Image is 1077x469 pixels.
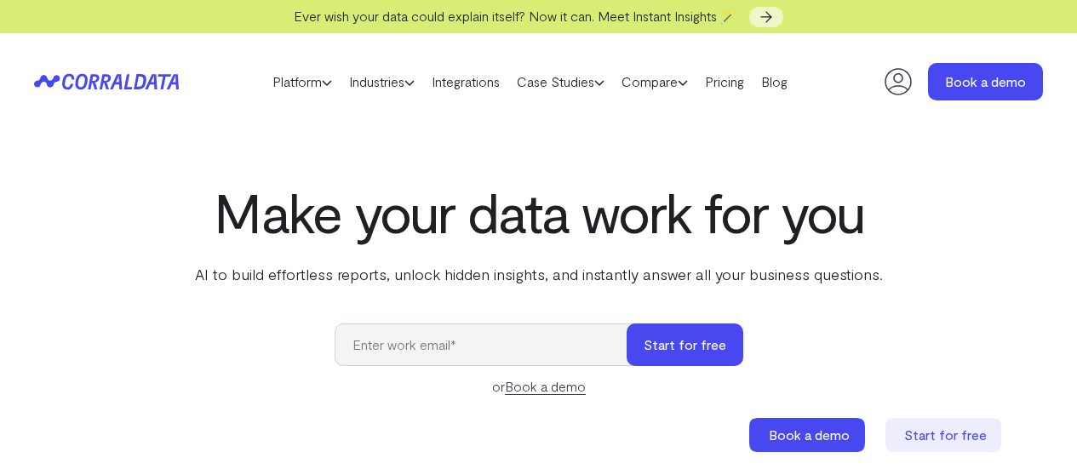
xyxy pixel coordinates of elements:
[904,426,987,443] span: Start for free
[928,63,1043,100] a: Book a demo
[749,418,868,452] a: Book a demo
[335,323,644,366] input: Enter work email*
[264,69,341,94] a: Platform
[696,69,753,94] a: Pricing
[341,69,423,94] a: Industries
[627,323,743,366] button: Start for free
[423,69,508,94] a: Integrations
[294,8,737,24] span: Ever wish your data could explain itself? Now it can. Meet Instant Insights 🪄
[613,69,696,94] a: Compare
[753,69,796,94] a: Blog
[508,69,613,94] a: Case Studies
[335,376,743,397] div: or
[505,378,586,395] a: Book a demo
[192,181,886,243] h1: Make your data work for you
[769,426,850,443] span: Book a demo
[192,263,886,285] p: AI to build effortless reports, unlock hidden insights, and instantly answer all your business qu...
[885,418,1005,452] a: Start for free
